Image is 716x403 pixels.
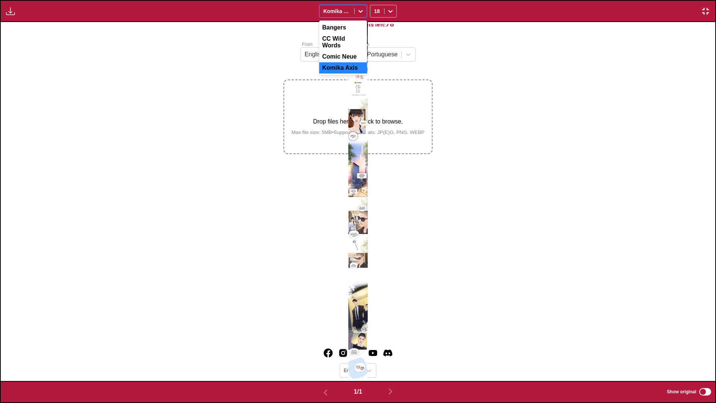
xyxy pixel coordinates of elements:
img: Manga Panel [348,22,368,381]
input: Show original [699,388,711,396]
img: Next page [386,387,395,396]
div: CC Wild Words [319,33,367,51]
div: Comic Neue [319,51,367,62]
img: Download translated images [6,7,15,16]
img: Previous page [321,388,330,397]
span: 1 / 1 [354,388,362,395]
div: Komika Axis [319,62,367,74]
span: Show original [667,389,696,394]
div: Bangers [319,22,367,33]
